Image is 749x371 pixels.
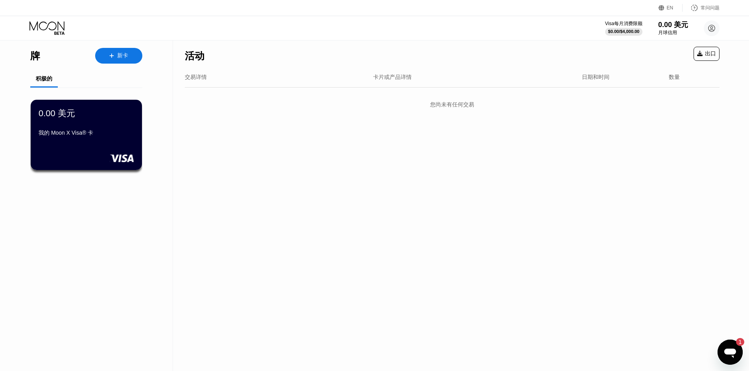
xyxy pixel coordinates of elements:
div: Visa每月消费限额$0.00/$4,000.00 [605,20,642,36]
font: 常问问题 [701,5,720,11]
div: 积极的 [36,75,52,82]
font: 我的 Moon X Visa® 卡 [39,130,93,136]
font: 积极的 [36,75,52,82]
font: $4,000.00 [620,29,639,34]
font: 月球信用 [658,30,677,35]
font: 您尚未有任何交易 [430,101,474,108]
iframe: Button to launch messaging window, 1 unread message [718,340,743,365]
div: 0.00 美元月球信用 [658,20,688,36]
font: 数量 [669,74,680,80]
font: 活动 [185,50,204,61]
font: Visa每月消费限额 [605,21,642,26]
font: 出口 [705,50,716,57]
font: 0.00 美元 [39,108,75,118]
iframe: 未读消息数 [729,338,744,346]
div: 0.00 美元我的 Moon X Visa® 卡 [31,100,142,170]
font: 卡片或产品详情 [373,74,412,80]
div: EN [659,4,683,12]
font: 日期和时间 [582,74,609,80]
div: 出口 [694,47,720,61]
div: 常问问题 [683,4,720,12]
font: 交易详情 [185,74,207,80]
font: 牌 [30,50,40,61]
font: 新卡 [117,52,128,58]
font: $0.00 [608,29,619,34]
font: / [619,29,620,34]
font: EN [667,5,674,11]
div: 新卡 [95,48,142,64]
font: 0.00 美元 [658,21,688,29]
